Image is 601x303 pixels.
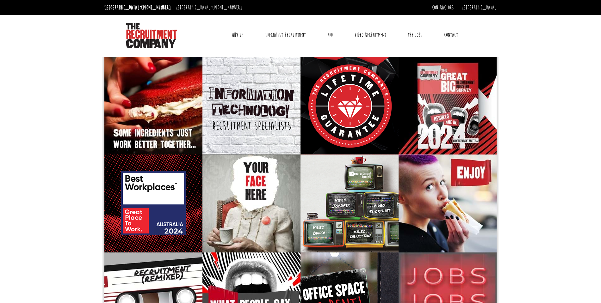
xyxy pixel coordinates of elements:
[212,4,242,11] a: [PHONE_NUMBER]
[403,27,427,43] a: The Jobs
[126,23,177,48] img: The Recruitment Company
[323,27,338,43] a: RPO
[261,27,311,43] a: Specialist Recruitment
[103,3,172,13] li: [GEOGRAPHIC_DATA]:
[141,4,171,11] a: [PHONE_NUMBER]
[439,27,463,43] a: Contact
[432,4,454,11] a: Contractors
[350,27,391,43] a: Video Recruitment
[462,4,497,11] a: [GEOGRAPHIC_DATA]
[227,27,248,43] a: Why Us
[174,3,244,13] li: [GEOGRAPHIC_DATA]:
